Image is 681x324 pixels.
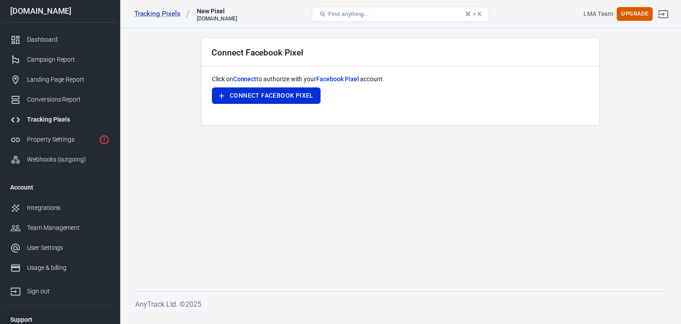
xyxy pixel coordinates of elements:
[27,115,110,124] div: Tracking Pixels
[3,198,117,218] a: Integrations
[3,130,117,150] a: Property Settings
[3,258,117,278] a: Usage & billing
[27,203,110,213] div: Integrations
[99,134,110,145] svg: Property is not installed yet
[27,243,110,253] div: User Settings
[212,87,321,104] button: Connect Facebook Pixel
[316,75,359,83] span: Facebook Pixel
[3,90,117,110] a: Conversions Report
[312,7,489,22] button: Find anything...⌘ + K
[653,4,674,25] a: Sign out
[465,11,481,17] div: ⌘ + K
[3,30,117,50] a: Dashboard
[651,281,672,302] iframe: Intercom live chat
[27,75,110,84] div: Landing Page Report
[134,9,190,19] a: Tracking Pixels
[3,50,117,70] a: Campaign Report
[27,287,110,296] div: Sign out
[211,48,303,57] h2: Connect Facebook Pixel
[27,155,110,164] div: Webhooks (outgoing)
[617,7,653,21] button: Upgrade
[3,7,117,15] div: [DOMAIN_NAME]
[3,110,117,130] a: Tracking Pixels
[3,70,117,90] a: Landing Page Report
[212,75,589,84] p: Click on to authorize with your account.
[27,35,110,44] div: Dashboard
[135,299,665,310] h6: AnyTrack Ltd. © 2025
[3,278,117,301] a: Sign out
[27,55,110,64] div: Campaign Report
[197,16,237,22] div: canzmarketing.com
[197,7,237,16] div: New Pixel
[3,177,117,198] li: Account
[27,135,95,144] div: Property Settings
[27,223,110,233] div: Team Management
[3,238,117,258] a: User Settings
[328,11,368,17] span: Find anything...
[233,75,257,83] span: Connect
[27,95,110,104] div: Conversions Report
[3,218,117,238] a: Team Management
[583,9,614,19] div: Account id: 2VsX3EWg
[27,263,110,273] div: Usage & billing
[3,150,117,170] a: Webhooks (outgoing)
